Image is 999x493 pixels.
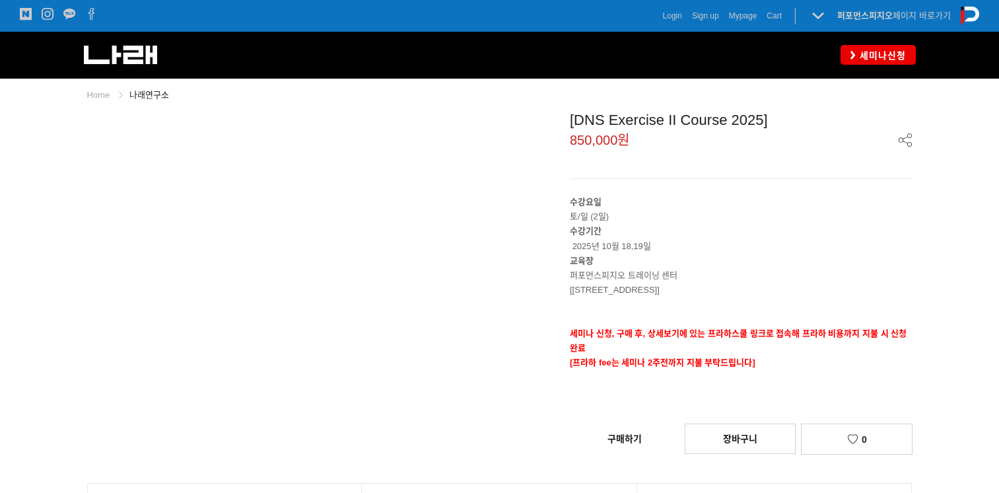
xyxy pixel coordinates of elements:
a: 0 [801,424,912,455]
strong: 수강요일 [570,197,602,207]
p: 2025년 10월 18,19일 [570,224,913,253]
span: 0 [862,434,867,445]
a: Cart [767,9,782,22]
p: [[STREET_ADDRESS]] [570,283,913,297]
a: 나래연구소 [129,90,169,100]
p: 퍼포먼스피지오 트레이닝 센터 [570,268,913,283]
a: 장바구니 [685,424,796,454]
span: 850,000원 [570,133,629,147]
strong: 교육장 [570,256,594,266]
p: 토/일 (2일) [570,195,913,224]
a: Home [87,90,110,100]
a: Login [663,9,682,22]
div: [DNS Exercise II Course 2025] [570,112,913,129]
strong: 퍼포먼스피지오 [837,11,893,20]
strong: 세미나 신청, 구매 후, 상세보기에 있는 프라하스쿨 링크로 접속해 프라하 비용까지 지불 시 신청완료 [570,328,907,353]
a: 세미나신청 [841,45,916,64]
a: Sign up [692,9,719,22]
a: 퍼포먼스피지오페이지 바로가기 [837,11,951,20]
strong: 수강기간 [570,226,602,236]
a: Mypage [729,9,757,22]
span: 세미나신청 [856,49,906,62]
span: [프라하 fee는 세미나 2주전까지 지불 부탁드립니다] [570,358,755,367]
a: 구매하기 [570,424,679,453]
